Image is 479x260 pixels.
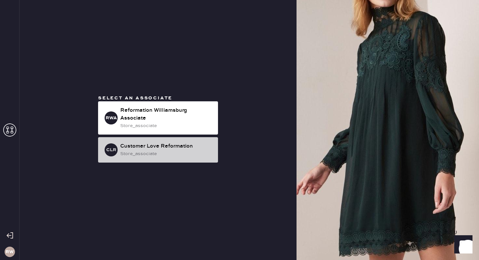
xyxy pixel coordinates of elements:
[106,116,117,120] h3: RWA
[120,122,213,129] div: store_associate
[120,107,213,122] div: Reformation Williamsburg Associate
[98,95,172,101] span: Select an associate
[106,148,116,152] h3: CLR
[6,250,14,254] h3: RW
[120,150,213,157] div: store_associate
[120,142,213,150] div: Customer Love Reformation
[448,231,476,259] iframe: Front Chat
